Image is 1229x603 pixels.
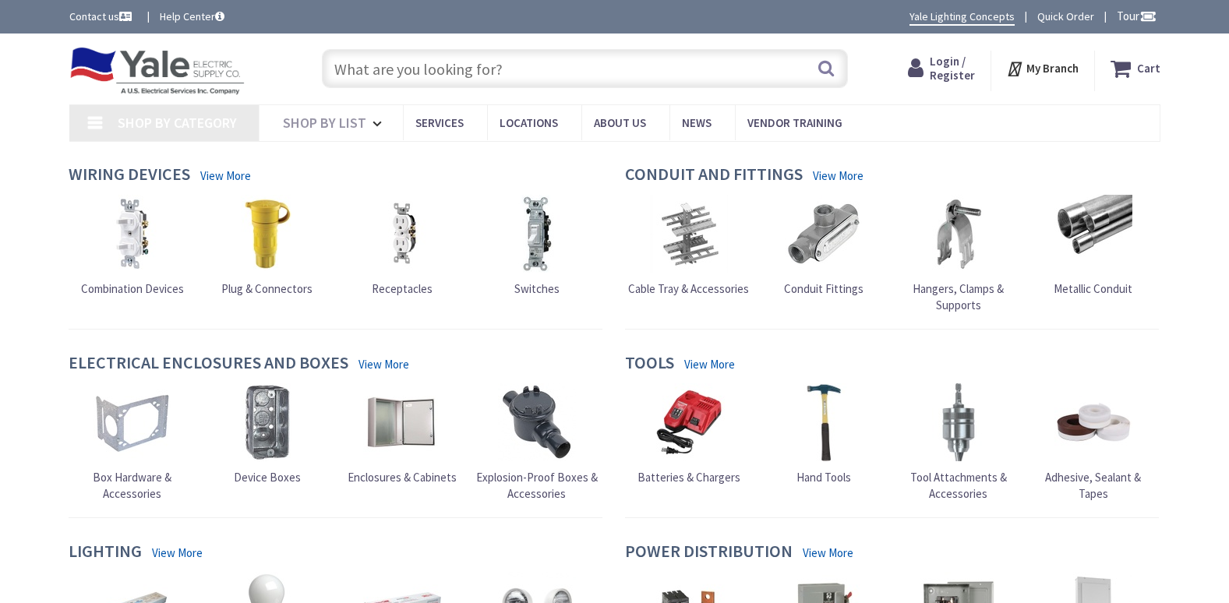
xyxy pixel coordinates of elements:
strong: Cart [1137,55,1160,83]
a: View More [684,356,735,372]
span: Conduit Fittings [784,281,863,296]
a: View More [803,545,853,561]
img: Receptacles [363,195,441,273]
h4: Electrical Enclosures and Boxes [69,353,348,376]
span: Hand Tools [796,470,851,485]
span: Adhesive, Sealant & Tapes [1045,470,1141,501]
img: Combination Devices [94,195,171,273]
a: Tool Attachments & Accessories Tool Attachments & Accessories [895,383,1022,503]
img: Enclosures & Cabinets [363,383,441,461]
a: Receptacles Receptacles [363,195,441,297]
span: Box Hardware & Accessories [93,470,171,501]
a: Yale Lighting Concepts [909,9,1015,26]
div: My Branch [1006,55,1079,83]
img: Device Boxes [228,383,306,461]
img: Adhesive, Sealant & Tapes [1054,383,1132,461]
img: Explosion-Proof Boxes & Accessories [498,383,576,461]
h4: Lighting [69,541,142,564]
img: Hand Tools [785,383,863,461]
span: Plug & Connectors [221,281,313,296]
a: Cable Tray & Accessories Cable Tray & Accessories [628,195,749,297]
a: Conduit Fittings Conduit Fittings [784,195,863,297]
a: Metallic Conduit Metallic Conduit [1054,195,1132,297]
a: Help Center [160,9,224,24]
h4: Wiring Devices [69,164,190,187]
span: Tour [1117,9,1157,23]
h4: Power Distribution [625,541,793,564]
h4: Conduit and Fittings [625,164,803,187]
span: Login / Register [930,54,975,83]
a: Cart [1111,55,1160,83]
span: Explosion-Proof Boxes & Accessories [476,470,598,501]
span: Combination Devices [81,281,184,296]
a: Box Hardware & Accessories Box Hardware & Accessories [69,383,196,503]
img: Yale Electric Supply Co. [69,47,245,95]
a: Switches Switches [498,195,576,297]
img: Hangers, Clamps & Supports [920,195,998,273]
span: Locations [500,115,558,130]
img: Batteries & Chargers [650,383,728,461]
a: Device Boxes Device Boxes [228,383,306,485]
span: Device Boxes [234,470,301,485]
span: Enclosures & Cabinets [348,470,457,485]
span: Vendor Training [747,115,842,130]
a: View More [813,167,863,184]
span: Batteries & Chargers [637,470,740,485]
img: Conduit Fittings [785,195,863,273]
a: View More [358,356,409,372]
img: Box Hardware & Accessories [94,383,171,461]
span: Tool Attachments & Accessories [910,470,1007,501]
span: Hangers, Clamps & Supports [913,281,1004,312]
input: What are you looking for? [322,49,848,88]
h4: Tools [625,353,674,376]
span: About Us [594,115,646,130]
a: Hand Tools Hand Tools [785,383,863,485]
span: News [682,115,712,130]
img: Tool Attachments & Accessories [920,383,998,461]
a: Quick Order [1037,9,1094,24]
img: Metallic Conduit [1054,195,1132,273]
a: Adhesive, Sealant & Tapes Adhesive, Sealant & Tapes [1029,383,1157,503]
span: Cable Tray & Accessories [628,281,749,296]
img: Cable Tray & Accessories [650,195,728,273]
a: View More [152,545,203,561]
span: Receptacles [372,281,433,296]
span: Shop By List [283,114,366,132]
a: Contact us [69,9,135,24]
a: Plug & Connectors Plug & Connectors [221,195,313,297]
a: Enclosures & Cabinets Enclosures & Cabinets [348,383,457,485]
a: View More [200,167,251,184]
strong: My Branch [1026,61,1079,76]
span: Switches [514,281,560,296]
a: Hangers, Clamps & Supports Hangers, Clamps & Supports [895,195,1022,314]
img: Switches [498,195,576,273]
a: Batteries & Chargers Batteries & Chargers [637,383,740,485]
a: Combination Devices Combination Devices [81,195,184,297]
span: Shop By Category [118,114,237,132]
img: Plug & Connectors [228,195,306,273]
a: Login / Register [908,55,975,83]
span: Services [415,115,464,130]
a: Explosion-Proof Boxes & Accessories Explosion-Proof Boxes & Accessories [473,383,601,503]
span: Metallic Conduit [1054,281,1132,296]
